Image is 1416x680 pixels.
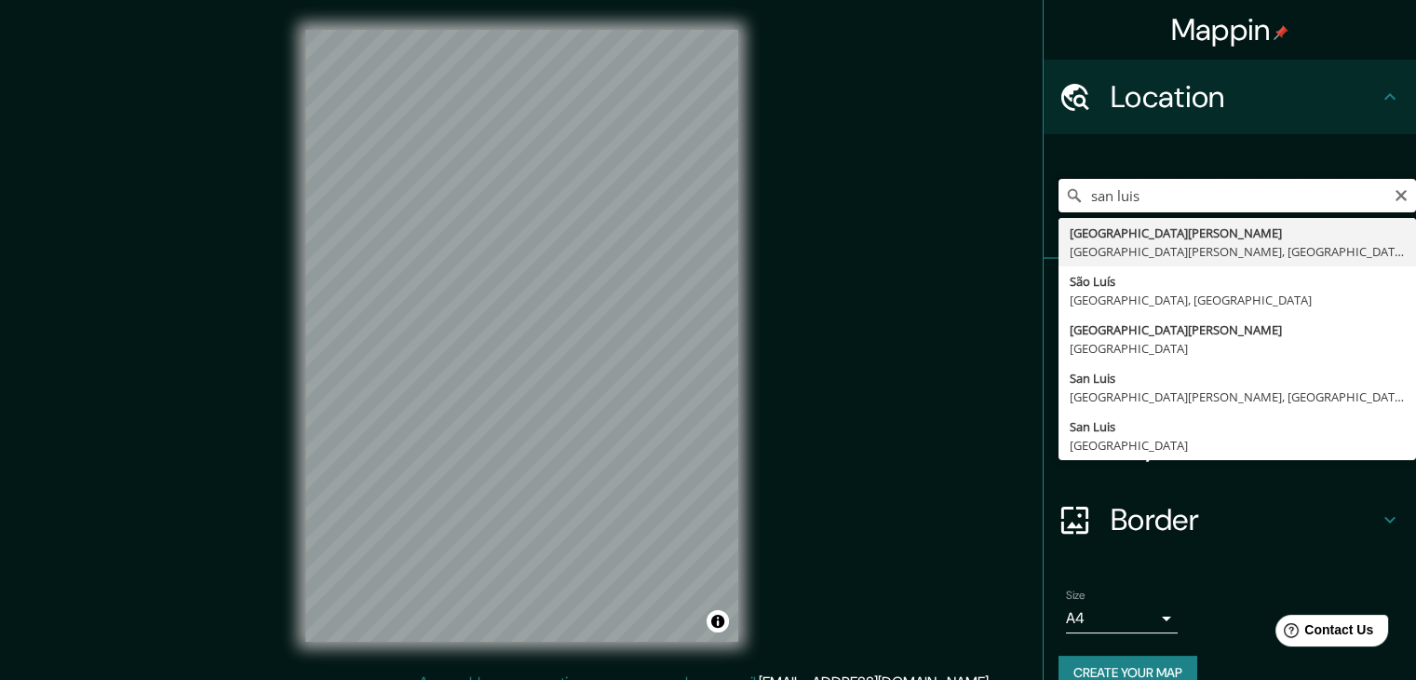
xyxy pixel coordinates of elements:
div: Location [1044,60,1416,134]
h4: Layout [1111,427,1379,464]
h4: Location [1111,78,1379,116]
div: [GEOGRAPHIC_DATA][PERSON_NAME], [GEOGRAPHIC_DATA] [1070,388,1405,406]
div: Style [1044,333,1416,408]
div: [GEOGRAPHIC_DATA][PERSON_NAME], [GEOGRAPHIC_DATA] [1070,242,1405,261]
div: San Luis [1070,369,1405,388]
div: [GEOGRAPHIC_DATA][PERSON_NAME] [1070,320,1405,339]
button: Clear [1394,185,1409,203]
div: São Luís [1070,272,1405,291]
iframe: Help widget launcher [1250,607,1396,660]
img: pin-icon.png [1274,25,1288,40]
label: Size [1066,588,1086,604]
div: [GEOGRAPHIC_DATA] [1070,339,1405,358]
div: [GEOGRAPHIC_DATA] [1070,436,1405,455]
h4: Border [1111,501,1379,538]
div: San Luis [1070,417,1405,436]
div: Pins [1044,259,1416,333]
input: Pick your city or area [1059,179,1416,212]
canvas: Map [305,30,738,642]
button: Toggle attribution [707,610,729,632]
div: A4 [1066,604,1178,633]
div: Border [1044,483,1416,557]
div: [GEOGRAPHIC_DATA][PERSON_NAME] [1070,224,1405,242]
div: Layout [1044,408,1416,483]
div: [GEOGRAPHIC_DATA], [GEOGRAPHIC_DATA] [1070,291,1405,309]
h4: Mappin [1171,11,1289,48]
